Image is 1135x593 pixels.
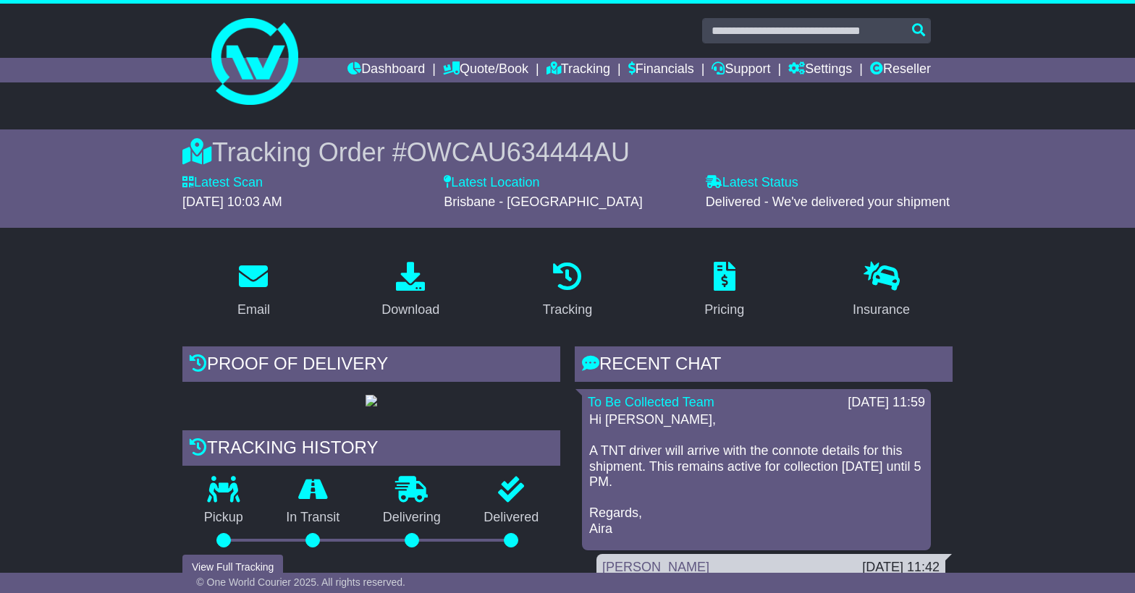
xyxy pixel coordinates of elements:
[602,560,709,574] a: [PERSON_NAME]
[265,510,362,526] p: In Transit
[182,430,560,469] div: Tracking history
[788,58,852,82] a: Settings
[182,346,560,385] div: Proof of Delivery
[182,175,263,191] label: Latest Scan
[372,257,449,325] a: Download
[443,58,528,82] a: Quote/Book
[381,300,439,320] div: Download
[848,395,925,411] div: [DATE] 11:59
[543,300,592,320] div: Tracking
[361,510,463,526] p: Delivering
[182,195,282,209] span: [DATE] 10:03 AM
[237,300,270,320] div: Email
[628,58,694,82] a: Financials
[695,257,754,325] a: Pricing
[704,300,744,320] div: Pricing
[870,58,931,82] a: Reseller
[347,58,425,82] a: Dashboard
[463,510,561,526] p: Delivered
[182,555,283,580] button: View Full Tracking
[706,175,798,191] label: Latest Status
[575,346,953,385] div: RECENT CHAT
[589,412,924,537] p: Hi [PERSON_NAME], A TNT driver will arrive with the connote details for this shipment. This remai...
[712,58,770,82] a: Support
[706,195,950,209] span: Delivered - We've delivered your shipment
[196,576,405,588] span: © One World Courier 2025. All rights reserved.
[862,560,940,576] div: [DATE] 11:42
[182,510,265,526] p: Pickup
[444,175,539,191] label: Latest Location
[182,137,953,168] div: Tracking Order #
[533,257,602,325] a: Tracking
[853,300,910,320] div: Insurance
[843,257,919,325] a: Insurance
[366,395,377,406] img: GetPodImage
[547,58,610,82] a: Tracking
[444,195,642,209] span: Brisbane - [GEOGRAPHIC_DATA]
[588,395,714,409] a: To Be Collected Team
[228,257,279,325] a: Email
[407,137,630,167] span: OWCAU634444AU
